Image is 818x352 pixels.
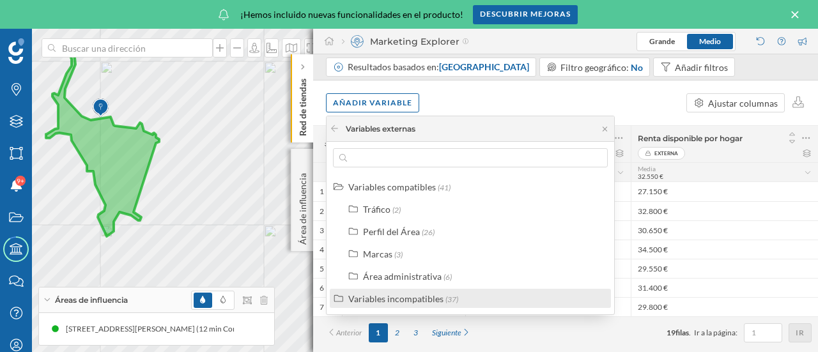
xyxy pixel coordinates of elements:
[55,295,128,306] span: Áreas de influencia
[439,61,529,72] span: [GEOGRAPHIC_DATA]
[689,328,691,337] span: .
[320,206,324,217] span: 2
[631,259,818,278] div: 29.550 €
[654,147,678,160] span: Externa
[348,181,436,192] div: Variables compatibles
[231,323,444,335] div: [STREET_ADDRESS][PERSON_NAME] (12 min Conduciendo)
[17,174,24,187] span: 9+
[297,168,309,245] p: Área de influencia
[26,9,71,20] span: Soporte
[346,123,415,135] div: Variables externas
[638,134,743,143] span: Renta disponible por hogar
[93,95,109,121] img: Marker
[649,36,675,46] span: Grande
[8,38,24,64] img: Geoblink Logo
[392,205,401,215] span: (2)
[638,165,656,172] span: Media
[631,220,818,240] div: 30.650 €
[631,278,818,297] div: 31.400 €
[320,264,324,274] span: 5
[351,35,364,48] img: explorer.svg
[631,61,643,74] div: No
[320,139,336,150] span: #
[320,226,324,236] span: 3
[638,172,663,180] span: 32.550 €
[320,245,324,255] span: 4
[631,240,818,259] div: 34.500 €
[363,249,392,259] div: Marcas
[342,35,469,48] div: Marketing Explorer
[631,201,818,220] div: 32.800 €
[444,272,452,282] span: (6)
[363,271,442,282] div: Área administrativa
[363,226,420,237] div: Perfil del Área
[708,96,778,110] div: Ajustar columnas
[675,328,689,337] span: filas
[631,182,818,201] div: 27.150 €
[560,62,629,73] span: Filtro geográfico:
[240,8,463,21] span: ¡Hemos incluido nuevas funcionalidades en el producto!
[320,302,324,312] span: 7
[320,187,324,197] span: 1
[19,323,231,335] div: [STREET_ADDRESS][PERSON_NAME] (12 min Conduciendo)
[422,227,435,237] span: (26)
[320,283,324,293] span: 6
[667,328,675,337] span: 19
[394,250,403,259] span: (3)
[348,293,444,304] div: Variables incompatibles
[297,73,309,136] p: Red de tiendas
[438,183,451,192] span: (41)
[694,327,737,339] span: Ir a la página:
[748,326,778,339] input: 1
[675,61,728,74] div: Añadir filtros
[699,36,721,46] span: Medio
[363,204,390,215] div: Tráfico
[348,61,529,73] div: Resultados basados en:
[631,297,818,316] div: 29.800 €
[445,295,458,304] span: (37)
